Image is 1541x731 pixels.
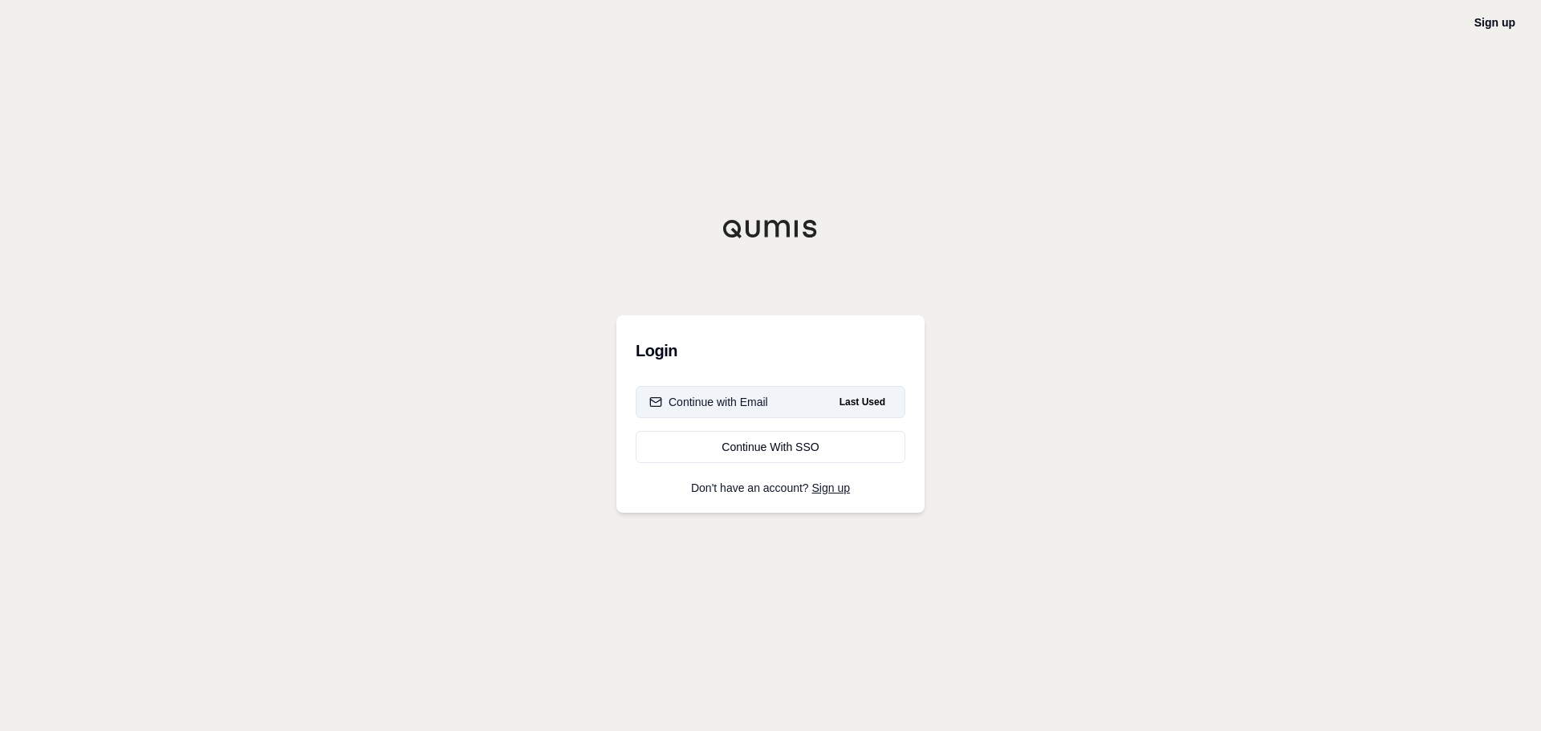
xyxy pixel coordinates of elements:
[833,392,892,412] span: Last Used
[636,386,905,418] button: Continue with EmailLast Used
[812,481,850,494] a: Sign up
[649,439,892,455] div: Continue With SSO
[1474,16,1515,29] a: Sign up
[636,335,905,367] h3: Login
[636,482,905,493] p: Don't have an account?
[636,431,905,463] a: Continue With SSO
[649,394,768,410] div: Continue with Email
[722,219,819,238] img: Qumis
